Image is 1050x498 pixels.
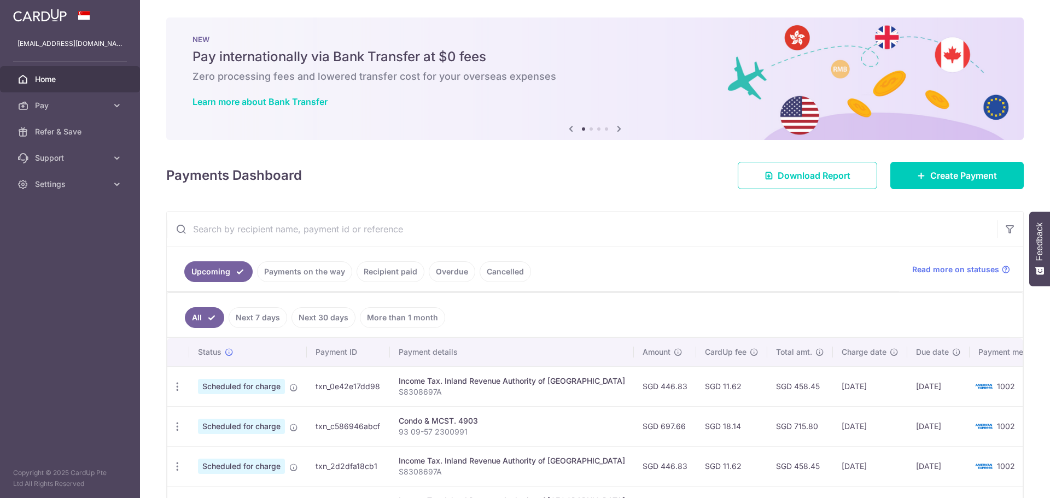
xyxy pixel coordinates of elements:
[307,366,390,406] td: txn_0e42e17dd98
[307,338,390,366] th: Payment ID
[399,455,625,466] div: Income Tax. Inland Revenue Authority of [GEOGRAPHIC_DATA]
[357,261,424,282] a: Recipient paid
[833,366,907,406] td: [DATE]
[399,376,625,386] div: Income Tax. Inland Revenue Authority of [GEOGRAPHIC_DATA]
[842,347,886,358] span: Charge date
[198,379,285,394] span: Scheduled for charge
[634,446,696,486] td: SGD 446.83
[643,347,670,358] span: Amount
[360,307,445,328] a: More than 1 month
[696,406,767,446] td: SGD 18.14
[916,347,949,358] span: Due date
[399,386,625,397] p: S8308697A
[198,419,285,434] span: Scheduled for charge
[307,446,390,486] td: txn_2d2dfa18cb1
[776,347,812,358] span: Total amt.
[480,261,531,282] a: Cancelled
[634,366,696,406] td: SGD 446.83
[192,35,997,44] p: NEW
[833,406,907,446] td: [DATE]
[13,9,67,22] img: CardUp
[257,261,352,282] a: Payments on the way
[1035,222,1045,261] span: Feedback
[738,162,877,189] a: Download Report
[907,406,970,446] td: [DATE]
[166,166,302,185] h4: Payments Dashboard
[890,162,1024,189] a: Create Payment
[912,264,1010,275] a: Read more on statuses
[307,406,390,446] td: txn_c586946abcf
[696,446,767,486] td: SGD 11.62
[390,338,634,366] th: Payment details
[192,70,997,83] h6: Zero processing fees and lowered transfer cost for your overseas expenses
[229,307,287,328] a: Next 7 days
[167,212,997,247] input: Search by recipient name, payment id or reference
[192,48,997,66] h5: Pay internationally via Bank Transfer at $0 fees
[912,264,999,275] span: Read more on statuses
[973,460,995,473] img: Bank Card
[634,406,696,446] td: SGD 697.66
[1029,212,1050,286] button: Feedback - Show survey
[997,461,1015,471] span: 1002
[198,459,285,474] span: Scheduled for charge
[399,426,625,437] p: 93 09-57 2300991
[399,415,625,426] div: Condo & MCST. 4903
[973,380,995,393] img: Bank Card
[399,466,625,477] p: S8308697A
[291,307,355,328] a: Next 30 days
[833,446,907,486] td: [DATE]
[35,179,107,190] span: Settings
[778,169,850,182] span: Download Report
[767,446,833,486] td: SGD 458.45
[198,347,221,358] span: Status
[767,366,833,406] td: SGD 458.45
[973,420,995,433] img: Bank Card
[930,169,997,182] span: Create Payment
[166,17,1024,140] img: Bank transfer banner
[185,307,224,328] a: All
[907,446,970,486] td: [DATE]
[997,382,1015,391] span: 1002
[17,38,122,49] p: [EMAIL_ADDRESS][DOMAIN_NAME]
[35,74,107,85] span: Home
[997,421,1015,431] span: 1002
[35,153,107,163] span: Support
[705,347,746,358] span: CardUp fee
[35,126,107,137] span: Refer & Save
[192,96,328,107] a: Learn more about Bank Transfer
[429,261,475,282] a: Overdue
[767,406,833,446] td: SGD 715.80
[907,366,970,406] td: [DATE]
[35,100,107,111] span: Pay
[696,366,767,406] td: SGD 11.62
[184,261,253,282] a: Upcoming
